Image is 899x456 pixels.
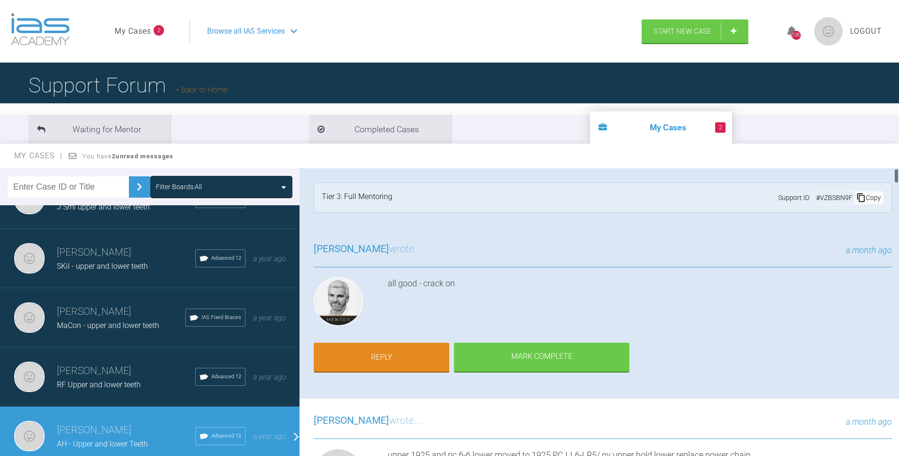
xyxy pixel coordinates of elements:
[314,277,363,326] img: Ross Hobson
[846,245,892,255] span: a month ago
[642,19,748,43] a: Start New Case
[57,262,148,271] span: SKil - upper and lower teeth
[253,373,286,382] span: a year ago
[314,343,449,372] a: Reply
[28,115,171,144] li: Waiting for Mentor
[211,254,241,263] span: Advanced 12
[309,115,451,144] li: Completed Cases
[211,432,241,440] span: Advanced 12
[314,243,389,255] span: [PERSON_NAME]
[854,192,883,204] div: Copy
[314,413,421,429] h3: wrote...
[14,151,63,160] span: My Cases
[14,302,45,333] img: Neil Fearns
[57,321,159,330] span: MaCon - upper and lower teeth
[314,415,389,426] span: [PERSON_NAME]
[154,25,164,36] span: 2
[454,343,629,372] div: Mark Complete
[211,373,241,381] span: Advanced 12
[778,192,809,203] span: Support ID
[132,179,147,194] img: chevronRight.28bd32b0.svg
[14,421,45,451] img: Neil Fearns
[28,69,227,102] h1: Support Forum
[57,422,195,438] h3: [PERSON_NAME]
[654,27,711,36] span: Start New Case
[253,313,286,322] span: a year ago
[8,176,129,198] input: Enter Case ID or Title
[792,31,801,40] div: 1383
[115,25,151,37] a: My Cases
[57,245,195,261] h3: [PERSON_NAME]
[14,243,45,274] img: Neil Fearns
[322,191,392,205] div: Tier 3: Full Mentoring
[314,241,421,257] h3: wrote...
[590,111,732,144] li: My Cases
[207,25,285,37] span: Browse all IAS Services
[253,432,286,441] span: a year ago
[57,363,195,379] h3: [PERSON_NAME]
[715,122,726,133] span: 2
[57,380,141,389] span: RF Upper and lower teeth
[201,313,241,322] span: IAS Fixed Braces
[846,417,892,427] span: a month ago
[11,13,70,46] img: logo-light.3e3ef733.png
[156,182,202,192] div: Filter Boards: All
[82,153,174,160] span: You have
[57,202,150,211] span: J Smi upper and lower teeth
[814,17,843,46] img: profile.png
[388,277,892,330] div: all good - crack on
[850,25,882,37] a: Logout
[57,439,148,448] span: AH - Upper and lower Teeth
[814,192,854,203] div: # VZBSBN9F
[14,362,45,392] img: Neil Fearns
[57,304,185,320] h3: [PERSON_NAME]
[175,85,227,94] a: Back to Home
[112,153,173,160] strong: 2 unread messages
[253,254,286,263] span: a year ago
